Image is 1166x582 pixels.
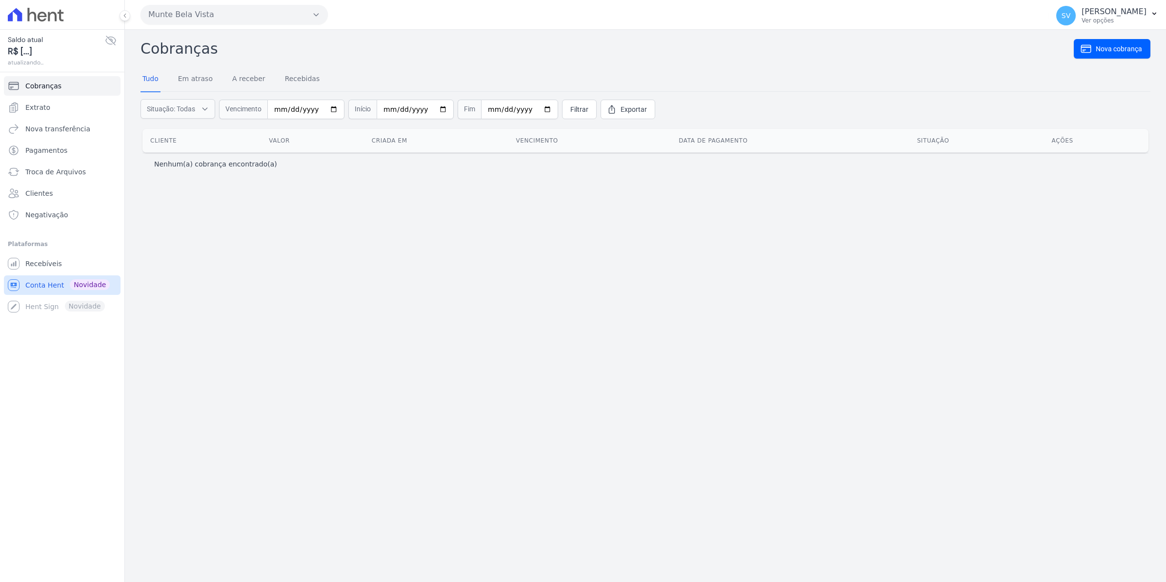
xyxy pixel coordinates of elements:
[25,167,86,177] span: Troca de Arquivos
[909,129,1044,152] th: Situação
[1062,12,1070,19] span: SV
[601,100,655,119] a: Exportar
[508,129,671,152] th: Vencimento
[25,124,90,134] span: Nova transferência
[25,103,50,112] span: Extrato
[219,100,267,119] span: Vencimento
[141,99,215,119] button: Situação: Todas
[230,67,267,92] a: A receber
[4,184,121,203] a: Clientes
[154,159,277,169] p: Nenhum(a) cobrança encontrado(a)
[1096,44,1142,54] span: Nova cobrança
[176,67,215,92] a: Em atraso
[1082,17,1146,24] p: Ver opções
[4,98,121,117] a: Extrato
[147,104,195,114] span: Situação: Todas
[4,162,121,182] a: Troca de Arquivos
[4,119,121,139] a: Nova transferência
[1074,39,1150,59] a: Nova cobrança
[364,129,508,152] th: Criada em
[4,254,121,273] a: Recebíveis
[25,145,67,155] span: Pagamentos
[8,45,105,58] span: R$ [...]
[25,188,53,198] span: Clientes
[25,259,62,269] span: Recebíveis
[562,100,597,119] a: Filtrar
[1044,129,1148,152] th: Ações
[283,67,322,92] a: Recebidas
[1048,2,1166,29] button: SV [PERSON_NAME] Ver opções
[8,76,117,316] nav: Sidebar
[70,279,110,290] span: Novidade
[25,210,68,220] span: Negativação
[4,76,121,96] a: Cobranças
[25,81,61,91] span: Cobranças
[261,129,364,152] th: Valor
[348,100,377,119] span: Início
[1082,7,1146,17] p: [PERSON_NAME]
[141,38,1074,60] h2: Cobranças
[4,275,121,295] a: Conta Hent Novidade
[4,205,121,225] a: Negativação
[570,104,588,114] span: Filtrar
[4,141,121,160] a: Pagamentos
[671,129,909,152] th: Data de pagamento
[8,238,117,250] div: Plataformas
[8,35,105,45] span: Saldo atual
[8,58,105,67] span: atualizando...
[141,67,161,92] a: Tudo
[458,100,481,119] span: Fim
[25,280,64,290] span: Conta Hent
[142,129,261,152] th: Cliente
[621,104,647,114] span: Exportar
[141,5,328,24] button: Munte Bela Vista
